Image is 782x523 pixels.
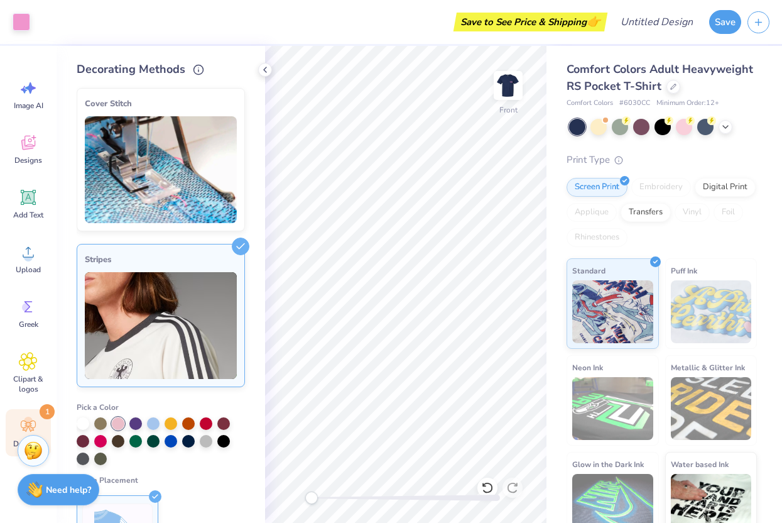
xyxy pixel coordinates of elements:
[611,9,703,35] input: Untitled Design
[85,96,237,111] div: Cover Stitch
[85,252,237,267] div: Stripes
[572,264,606,277] span: Standard
[572,361,603,374] span: Neon Ink
[13,439,43,449] span: Decorate
[14,155,42,165] span: Designs
[572,458,644,471] span: Glow in the Dark Ink
[631,178,691,197] div: Embroidery
[14,101,43,111] span: Image AI
[675,203,710,222] div: Vinyl
[671,377,752,440] img: Metallic & Glitter Ink
[567,98,613,109] span: Comfort Colors
[85,272,237,379] img: Stripes
[621,203,671,222] div: Transfers
[671,280,752,343] img: Puff Ink
[567,228,627,247] div: Rhinestones
[567,203,617,222] div: Applique
[40,404,55,419] span: 1
[13,210,43,220] span: Add Text
[619,98,650,109] span: # 6030CC
[305,492,318,504] div: Accessibility label
[77,61,245,78] div: Decorating Methods
[19,319,38,329] span: Greek
[499,104,518,116] div: Front
[8,374,49,394] span: Clipart & logos
[567,62,753,94] span: Comfort Colors Adult Heavyweight RS Pocket T-Shirt
[77,402,119,412] span: Pick a Color
[567,178,627,197] div: Screen Print
[656,98,719,109] span: Minimum Order: 12 +
[46,484,91,496] strong: Need help?
[16,265,41,275] span: Upload
[496,73,521,98] img: Front
[714,203,743,222] div: Foil
[572,280,653,343] img: Standard
[671,458,729,471] span: Water based Ink
[85,116,237,223] img: Cover Stitch
[572,377,653,440] img: Neon Ink
[695,178,756,197] div: Digital Print
[567,153,757,167] div: Print Type
[671,361,745,374] span: Metallic & Glitter Ink
[77,475,138,485] span: Pick a Placement
[709,10,741,34] button: Save
[671,264,697,277] span: Puff Ink
[457,13,604,31] div: Save to See Price & Shipping
[587,14,600,29] span: 👉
